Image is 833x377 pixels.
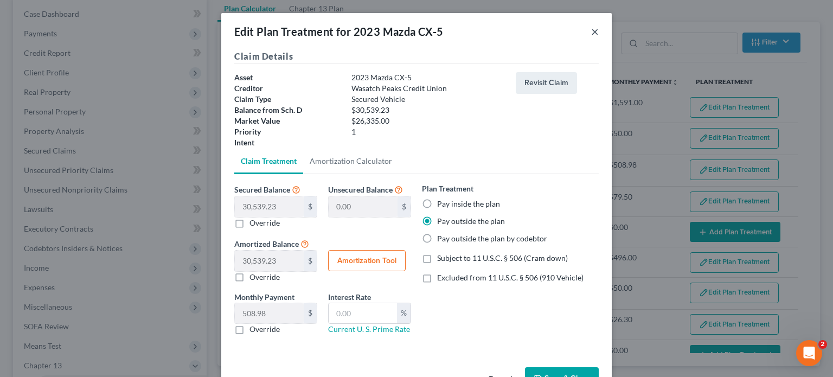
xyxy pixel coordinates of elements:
div: Asset [229,72,346,83]
span: Amortized Balance [234,239,299,248]
div: % [397,303,411,324]
a: Current U. S. Prime Rate [328,324,410,334]
button: × [591,25,599,38]
label: Override [249,272,280,283]
button: Revisit Claim [516,72,577,94]
span: Excluded from 11 U.S.C. § 506 (910 Vehicle) [437,273,584,282]
div: Intent [229,137,346,148]
label: Pay inside the plan [437,199,500,209]
input: 0.00 [235,251,304,271]
label: Interest Rate [328,291,371,303]
label: Plan Treatment [422,183,473,194]
div: Balance from Sch. D [229,105,346,116]
label: Override [249,324,280,335]
div: Secured Vehicle [346,94,510,105]
input: 0.00 [235,303,304,324]
button: Amortization Tool [328,250,406,272]
span: Secured Balance [234,185,290,194]
div: 2023 Mazda CX-5 [346,72,510,83]
div: Priority [229,126,346,137]
div: $ [398,196,411,217]
input: 0.00 [235,196,304,217]
h5: Claim Details [234,50,599,63]
div: Creditor [229,83,346,94]
div: $ [304,196,317,217]
span: Unsecured Balance [328,185,393,194]
a: Amortization Calculator [303,148,399,174]
div: $26,335.00 [346,116,510,126]
label: Pay outside the plan [437,216,505,227]
div: 1 [346,126,510,137]
div: Edit Plan Treatment for 2023 Mazda CX-5 [234,24,444,39]
div: $ [304,251,317,271]
label: Monthly Payment [234,291,294,303]
div: $ [304,303,317,324]
input: 0.00 [329,303,397,324]
span: 2 [818,340,827,349]
div: Wasatch Peaks Credit Union [346,83,510,94]
label: Pay outside the plan by codebtor [437,233,547,244]
div: Market Value [229,116,346,126]
iframe: Intercom live chat [796,340,822,366]
span: Subject to 11 U.S.C. § 506 (Cram down) [437,253,568,263]
div: Claim Type [229,94,346,105]
div: $30,539.23 [346,105,510,116]
input: 0.00 [329,196,398,217]
label: Override [249,218,280,228]
a: Claim Treatment [234,148,303,174]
